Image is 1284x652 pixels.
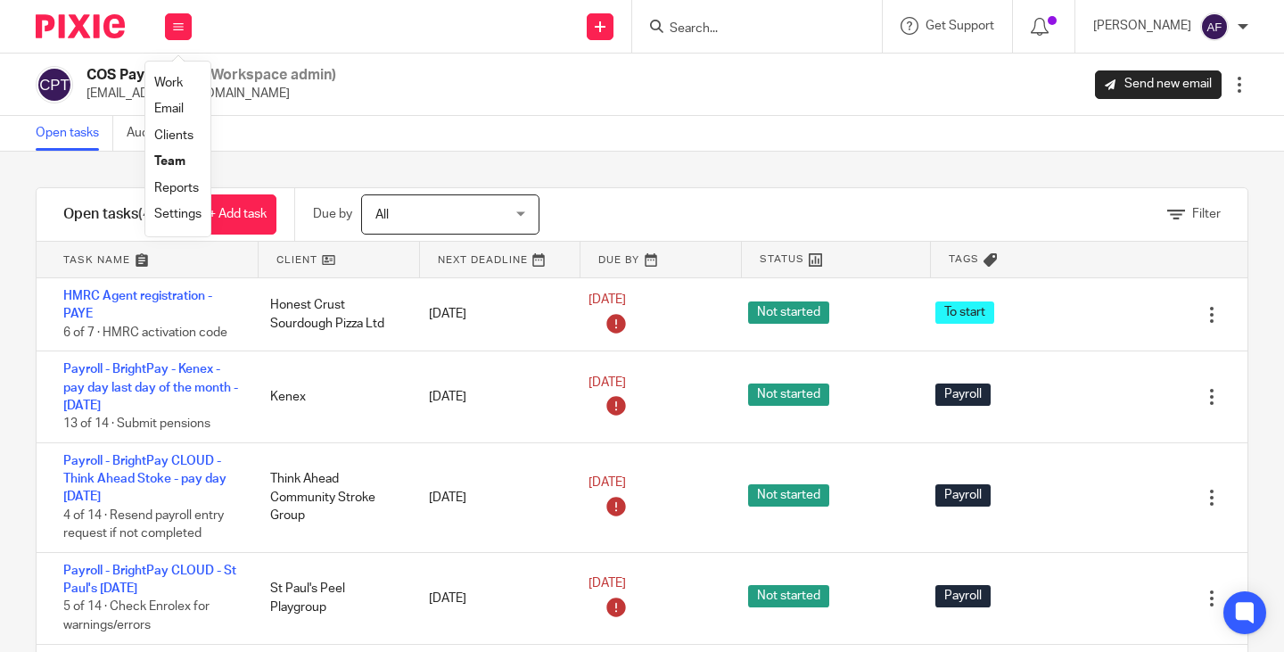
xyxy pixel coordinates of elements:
[63,326,227,339] span: 6 of 7 · HMRC activation code
[63,509,224,541] span: 4 of 14 · Resend payroll entry request if not completed
[63,290,212,320] a: HMRC Agent registration - PAYE
[63,363,238,412] a: Payroll - BrightPay - Kenex - pay day last day of the month - [DATE]
[668,21,828,37] input: Search
[86,66,336,85] h2: COS Payroll Team
[949,252,979,267] span: Tags
[63,565,236,595] a: Payroll - BrightPay CLOUD - St Paul's [DATE]
[748,301,829,324] span: Not started
[154,182,199,194] a: Reports
[1192,208,1221,220] span: Filter
[588,376,626,389] span: [DATE]
[36,66,73,103] img: svg%3E
[154,155,185,168] a: Team
[63,417,210,430] span: 13 of 14 · Submit pensions
[252,287,412,342] div: Honest Crust Sourdough Pizza Ltd
[154,129,193,142] a: Clients
[748,484,829,507] span: Not started
[154,103,184,115] a: Email
[252,571,412,625] div: St Paul's Peel Playgroup
[199,194,276,235] a: + Add task
[138,207,163,221] span: (41)
[1200,12,1229,41] img: svg%3E
[926,20,994,32] span: Get Support
[313,205,352,223] p: Due by
[36,14,125,38] img: Pixie
[935,301,994,324] span: To start
[63,205,163,224] h1: Open tasks
[1095,70,1222,99] a: Send new email
[760,252,804,267] span: Status
[36,116,113,151] a: Open tasks
[154,77,183,89] a: Work
[86,85,336,103] p: [EMAIL_ADDRESS][DOMAIN_NAME]
[1093,17,1191,35] p: [PERSON_NAME]
[935,384,991,406] span: Payroll
[748,384,829,406] span: Not started
[252,379,412,415] div: Kenex
[63,455,226,504] a: Payroll - BrightPay CLOUD - Think Ahead Stoke - pay day [DATE]
[411,296,571,332] div: [DATE]
[375,209,389,221] span: All
[154,208,202,220] a: Settings
[63,601,210,632] span: 5 of 14 · Check Enrolex for warnings/errors
[748,585,829,607] span: Not started
[588,294,626,307] span: [DATE]
[588,477,626,490] span: [DATE]
[206,68,336,82] span: (Workspace admin)
[935,585,991,607] span: Payroll
[411,480,571,516] div: [DATE]
[588,578,626,590] span: [DATE]
[127,116,195,151] a: Audit logs
[411,581,571,616] div: [DATE]
[411,379,571,415] div: [DATE]
[252,461,412,533] div: Think Ahead Community Stroke Group
[935,484,991,507] span: Payroll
